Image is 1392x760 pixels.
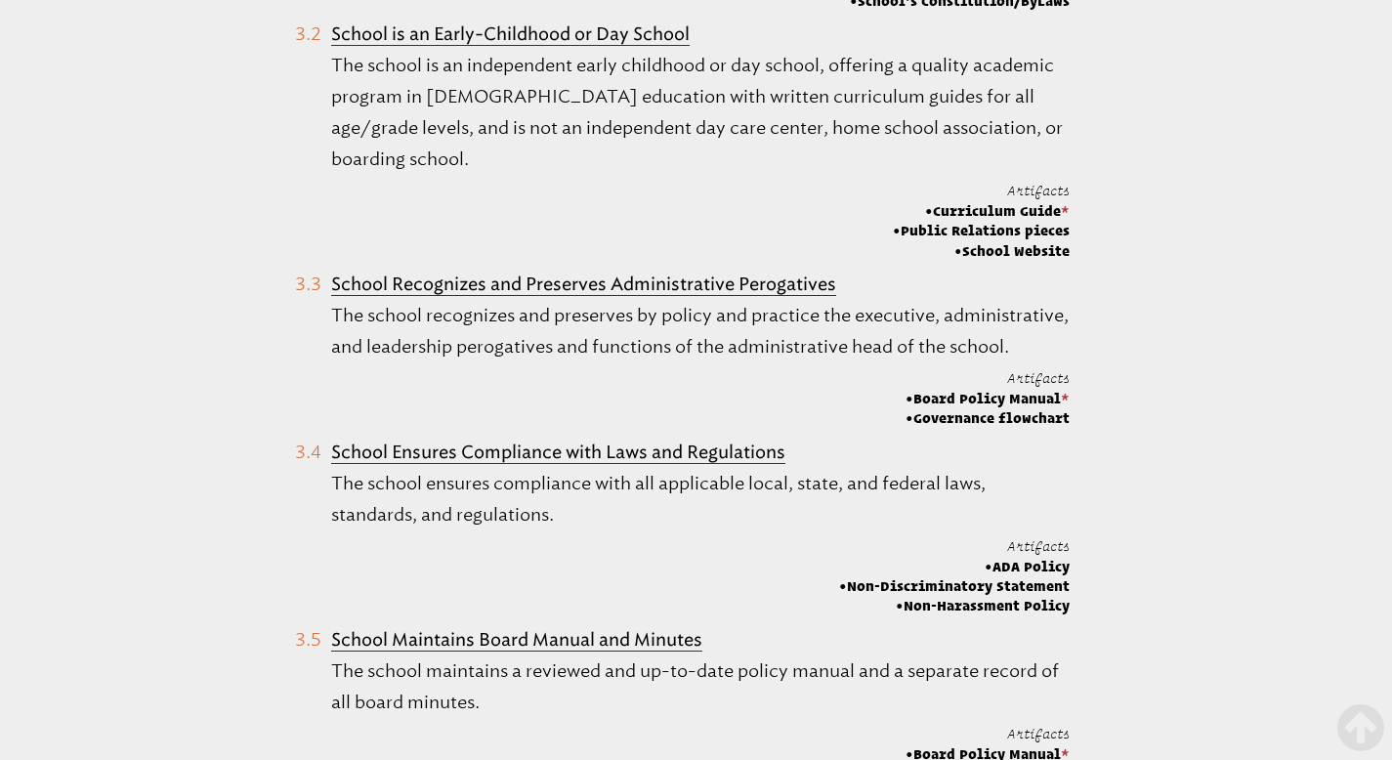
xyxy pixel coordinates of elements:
span: School Website [893,241,1070,261]
span: Curriculum Guide [893,201,1070,221]
span: Artifacts [1007,183,1070,198]
span: Public Relations pieces [893,221,1070,240]
b: School Recognizes and Preserves Administrative Perogatives [331,274,836,295]
b: School Maintains Board Manual and Minutes [331,629,702,651]
span: Governance flowchart [906,408,1070,428]
span: Artifacts [1007,538,1070,554]
p: The school maintains a reviewed and up-to-date policy manual and a separate record of all board m... [331,655,1070,718]
p: The school is an independent early childhood or day school, offering a quality academic program i... [331,50,1070,175]
span: Board Policy Manual [906,389,1070,408]
b: School is an Early-Childhood or Day School [331,23,690,45]
b: School Ensures Compliance with Laws and Regulations [331,442,785,463]
p: The school recognizes and preserves by policy and practice the executive, administrative, and lea... [331,300,1070,362]
span: ADA Policy [839,557,1070,576]
span: Artifacts [1007,726,1070,741]
span: Non-Harassment Policy [839,596,1070,615]
p: The school ensures compliance with all applicable local, state, and federal laws, standards, and ... [331,468,1070,530]
span: Artifacts [1007,370,1070,386]
span: Non-Discriminatory Statement [839,576,1070,596]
